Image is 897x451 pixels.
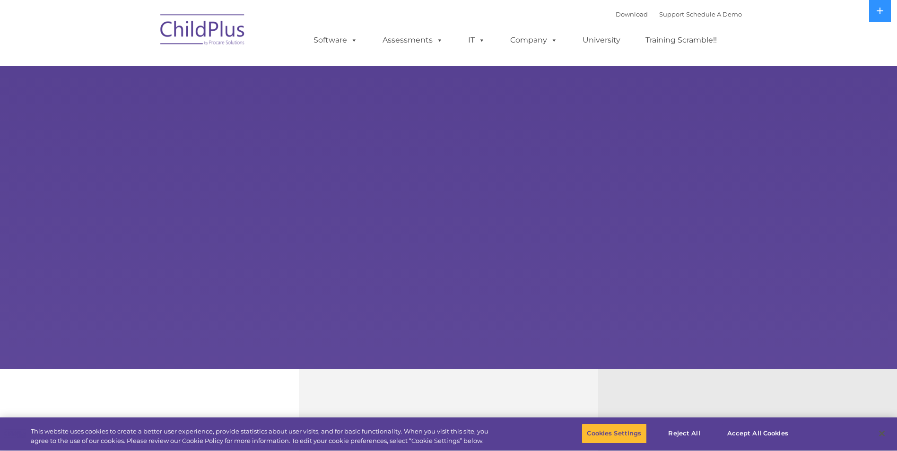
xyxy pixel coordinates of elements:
[616,10,648,18] a: Download
[304,31,367,50] a: Software
[871,423,892,444] button: Close
[616,10,742,18] font: |
[156,8,250,55] img: ChildPlus by Procare Solutions
[659,10,684,18] a: Support
[573,31,630,50] a: University
[373,31,453,50] a: Assessments
[582,424,646,443] button: Cookies Settings
[31,427,493,445] div: This website uses cookies to create a better user experience, provide statistics about user visit...
[459,31,495,50] a: IT
[722,424,793,443] button: Accept All Cookies
[655,424,714,443] button: Reject All
[501,31,567,50] a: Company
[636,31,726,50] a: Training Scramble!!
[686,10,742,18] a: Schedule A Demo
